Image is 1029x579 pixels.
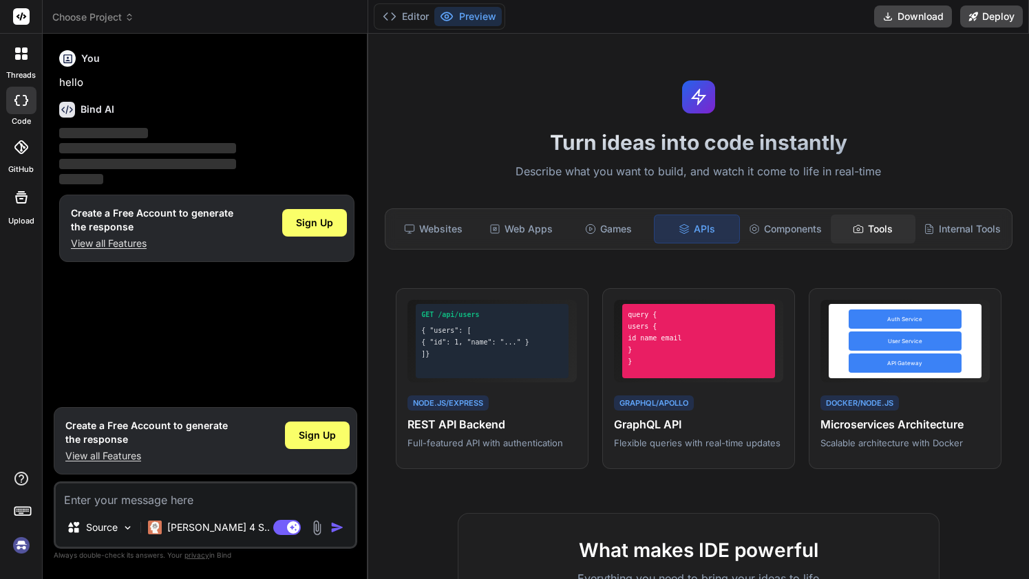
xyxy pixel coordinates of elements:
[10,534,33,557] img: signin
[52,10,134,24] span: Choose Project
[831,215,915,243] div: Tools
[820,416,990,433] h4: Microservices Architecture
[614,416,783,433] h4: GraphQL API
[820,395,899,411] div: Docker/Node.js
[421,337,562,347] div: { "id": 1, "name": "..." }
[849,353,962,373] div: API Gateway
[434,7,502,26] button: Preview
[59,159,236,169] span: ‌
[614,395,694,411] div: GraphQL/Apollo
[628,356,769,367] div: }
[148,521,162,534] img: Claude 4 Sonnet
[376,163,1021,181] p: Describe what you want to build, and watch it come to life in real-time
[377,7,434,26] button: Editor
[65,419,228,446] h1: Create a Free Account to generate the response
[654,215,740,243] div: APIs
[421,325,562,336] div: { "users": [
[65,449,228,463] p: View all Features
[86,521,118,534] p: Source
[407,437,577,449] p: Full-featured API with authentication
[12,116,31,127] label: code
[330,521,344,534] img: icon
[820,437,990,449] p: Scalable architecture with Docker
[628,333,769,343] div: id name email
[391,215,476,243] div: Websites
[743,215,827,243] div: Components
[628,321,769,331] div: users {
[59,75,354,91] p: hello
[480,536,917,565] h2: What makes IDE powerful
[566,215,651,243] div: Games
[184,551,209,559] span: privacy
[918,215,1006,243] div: Internal Tools
[59,174,103,184] span: ‌
[874,6,952,28] button: Download
[71,237,233,250] p: View all Features
[421,309,562,320] div: GET /api/users
[59,128,148,138] span: ‌
[628,345,769,355] div: }
[628,309,769,320] div: query {
[299,428,336,442] span: Sign Up
[167,521,270,534] p: [PERSON_NAME] 4 S..
[54,549,357,562] p: Always double-check its answers. Your in Bind
[296,216,333,230] span: Sign Up
[59,143,236,153] span: ‌
[122,522,134,534] img: Pick Models
[478,215,563,243] div: Web Apps
[71,206,233,234] h1: Create a Free Account to generate the response
[376,130,1021,155] h1: Turn ideas into code instantly
[849,309,962,329] div: Auth Service
[8,215,34,227] label: Upload
[407,395,489,411] div: Node.js/Express
[614,437,783,449] p: Flexible queries with real-time updates
[81,52,100,65] h6: You
[6,69,36,81] label: threads
[309,520,325,536] img: attachment
[81,102,114,116] h6: Bind AI
[407,416,577,433] h4: REST API Backend
[849,331,962,351] div: User Service
[960,6,1023,28] button: Deploy
[421,349,562,359] div: ]}
[8,164,34,175] label: GitHub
